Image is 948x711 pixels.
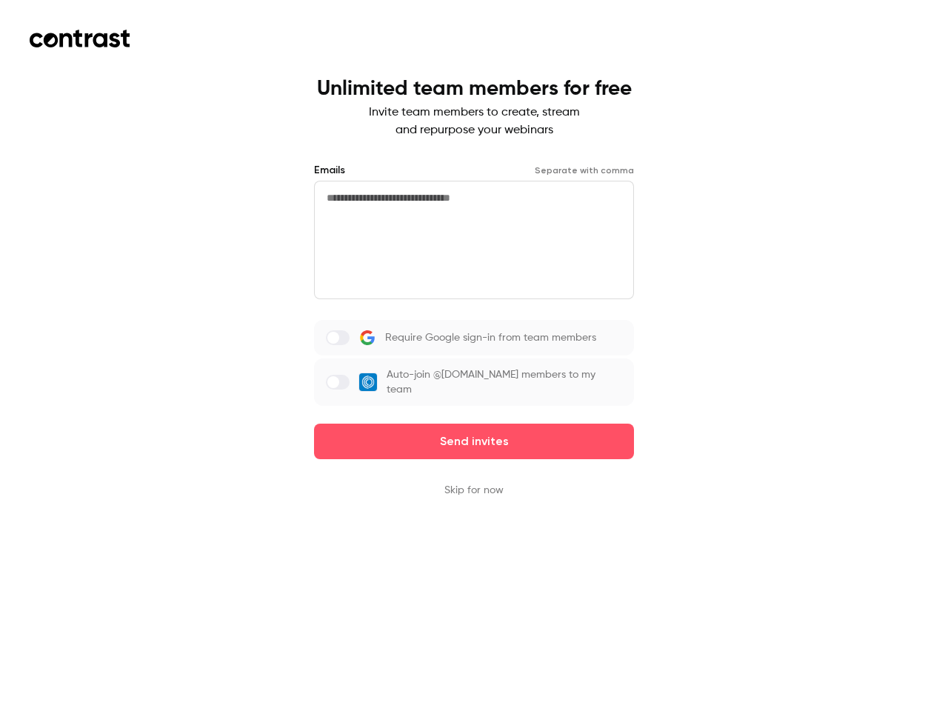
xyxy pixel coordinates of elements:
button: Send invites [314,424,634,459]
label: Require Google sign-in from team members [314,320,634,355]
p: Invite team members to create, stream and repurpose your webinars [317,104,632,139]
h1: Unlimited team members for free [317,77,632,101]
label: Auto-join @[DOMAIN_NAME] members to my team [314,358,634,406]
p: Separate with comma [535,164,634,176]
button: Skip for now [444,483,504,498]
label: Emails [314,163,345,178]
img: Lindab [359,373,377,391]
